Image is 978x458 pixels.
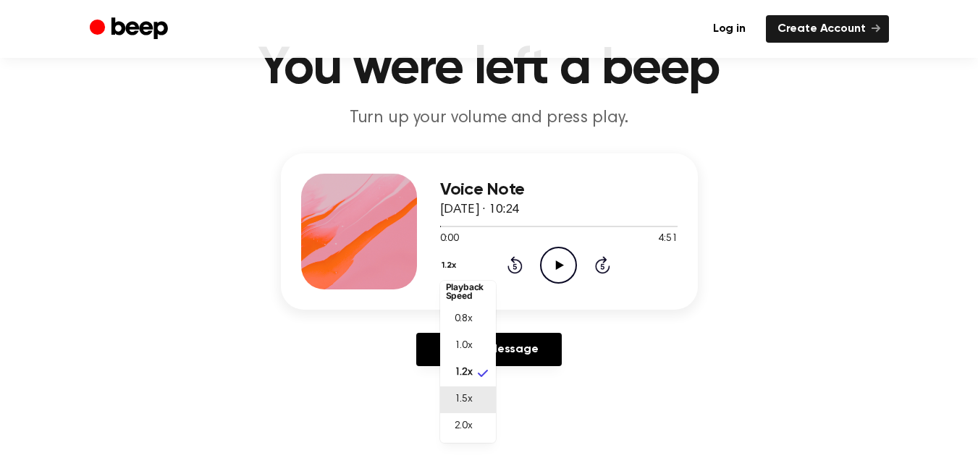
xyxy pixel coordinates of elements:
[90,15,172,43] a: Beep
[658,232,677,247] span: 4:51
[440,203,520,216] span: [DATE] · 10:24
[440,232,459,247] span: 0:00
[211,106,767,130] p: Turn up your volume and press play.
[455,365,473,381] span: 1.2x
[455,392,473,407] span: 1.5x
[455,419,473,434] span: 2.0x
[766,15,889,43] a: Create Account
[440,281,496,443] ul: 1.2x
[416,333,561,366] a: Reply to Message
[440,277,496,306] li: Playback Speed
[455,312,473,327] span: 0.8x
[440,253,462,278] button: 1.2x
[440,180,678,200] h3: Voice Note
[119,43,860,95] h1: You were left a beep
[455,339,473,354] span: 1.0x
[701,15,757,43] a: Log in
